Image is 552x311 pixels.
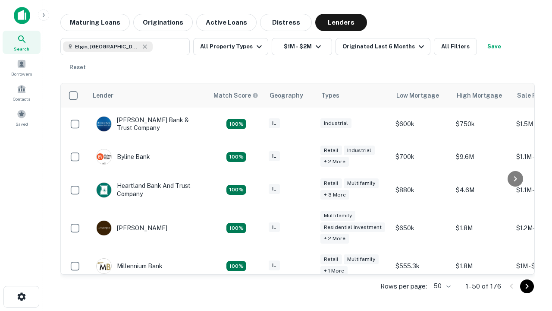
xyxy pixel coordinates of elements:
[13,95,30,102] span: Contacts
[269,118,280,128] div: IL
[264,83,316,108] th: Geography
[3,106,41,129] a: Saved
[344,146,375,155] div: Industrial
[391,173,452,206] td: $880k
[97,259,111,273] img: picture
[272,38,332,55] button: $1M - $2M
[320,234,349,244] div: + 2 more
[320,190,349,200] div: + 3 more
[14,45,29,52] span: Search
[520,279,534,293] button: Go to next page
[193,38,268,55] button: All Property Types
[321,90,339,101] div: Types
[320,146,342,155] div: Retail
[344,254,379,264] div: Multifamily
[391,83,452,108] th: Low Mortgage
[391,140,452,173] td: $700k
[196,14,257,31] button: Active Loans
[64,59,91,76] button: Reset
[452,206,512,250] td: $1.8M
[269,260,280,270] div: IL
[226,185,246,195] div: Matching Properties: 19, hasApolloMatch: undefined
[269,151,280,161] div: IL
[269,184,280,194] div: IL
[480,38,508,55] button: Save your search to get updates of matches that match your search criteria.
[97,221,111,235] img: picture
[452,108,512,140] td: $750k
[88,83,208,108] th: Lender
[226,223,246,233] div: Matching Properties: 23, hasApolloMatch: undefined
[430,280,452,292] div: 50
[96,220,167,236] div: [PERSON_NAME]
[213,91,258,100] div: Capitalize uses an advanced AI algorithm to match your search with the best lender. The match sco...
[269,222,280,232] div: IL
[391,206,452,250] td: $650k
[452,140,512,173] td: $9.6M
[320,211,355,221] div: Multifamily
[96,149,150,165] div: Byline Bank
[452,250,512,282] td: $1.8M
[226,261,246,271] div: Matching Properties: 16, hasApolloMatch: undefined
[391,250,452,282] td: $555.3k
[336,38,430,55] button: Originated Last 6 Months
[315,14,367,31] button: Lenders
[133,14,193,31] button: Originations
[457,90,502,101] div: High Mortgage
[342,41,427,52] div: Originated Last 6 Months
[320,118,351,128] div: Industrial
[75,43,140,51] span: Elgin, [GEOGRAPHIC_DATA], [GEOGRAPHIC_DATA]
[434,38,477,55] button: All Filters
[396,90,439,101] div: Low Mortgage
[213,91,257,100] h6: Match Score
[93,90,113,101] div: Lender
[3,81,41,104] a: Contacts
[466,281,501,292] p: 1–50 of 176
[226,119,246,129] div: Matching Properties: 28, hasApolloMatch: undefined
[97,117,111,131] img: picture
[270,90,303,101] div: Geography
[226,152,246,162] div: Matching Properties: 18, hasApolloMatch: undefined
[96,116,200,132] div: [PERSON_NAME] Bank & Trust Company
[260,14,312,31] button: Distress
[344,178,379,188] div: Multifamily
[380,281,427,292] p: Rows per page:
[14,7,30,24] img: capitalize-icon.png
[16,121,28,127] span: Saved
[320,254,342,264] div: Retail
[60,14,130,31] button: Maturing Loans
[452,173,512,206] td: $4.6M
[208,83,264,108] th: Capitalize uses an advanced AI algorithm to match your search with the best lender. The match sco...
[96,182,200,197] div: Heartland Bank And Trust Company
[316,83,391,108] th: Types
[97,149,111,164] img: picture
[452,83,512,108] th: High Mortgage
[320,178,342,188] div: Retail
[320,266,348,276] div: + 1 more
[3,56,41,79] a: Borrowers
[97,183,111,197] img: picture
[3,31,41,54] a: Search
[96,258,163,274] div: Millennium Bank
[11,70,32,77] span: Borrowers
[509,214,552,256] iframe: Chat Widget
[320,222,385,232] div: Residential Investment
[391,108,452,140] td: $600k
[320,157,349,167] div: + 2 more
